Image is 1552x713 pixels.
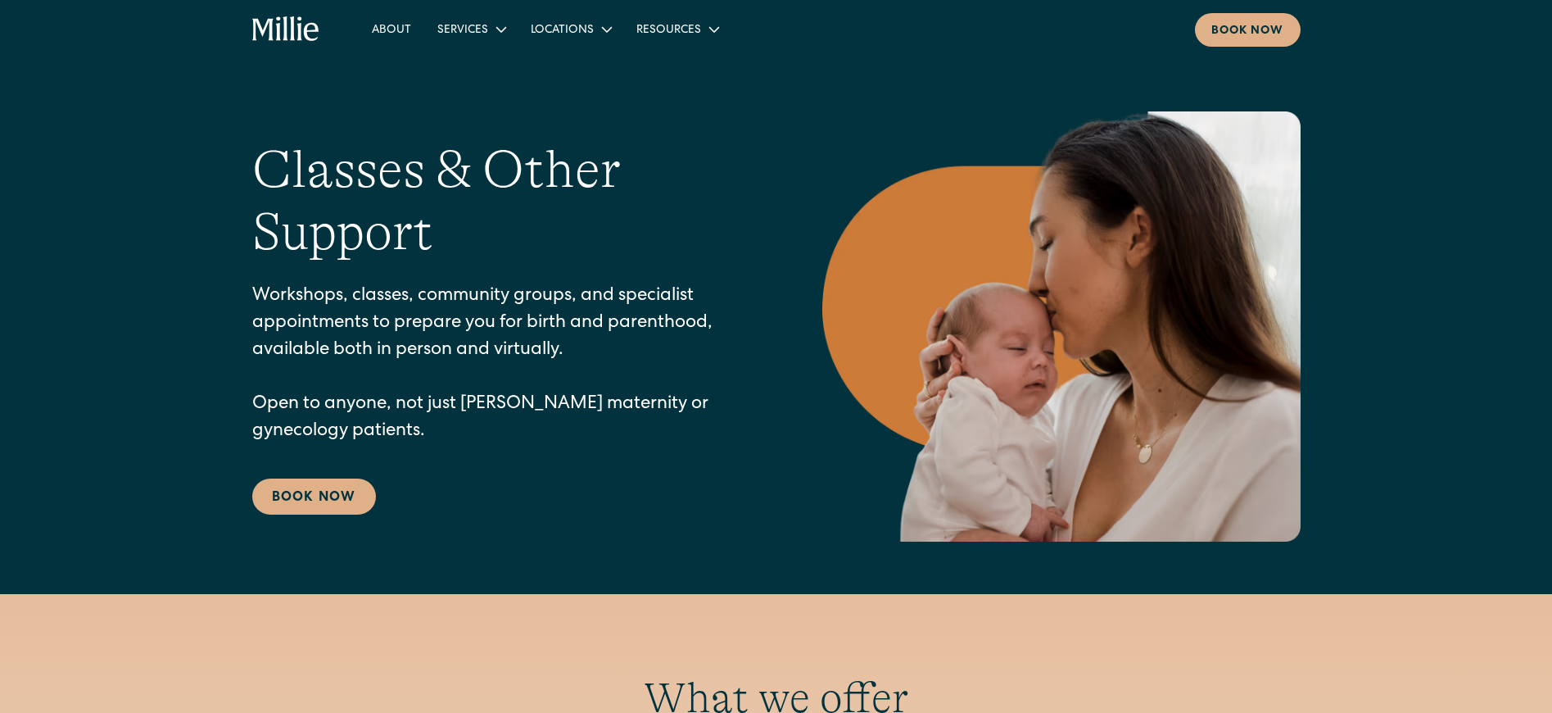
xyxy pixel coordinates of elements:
div: Resources [636,22,701,39]
p: Workshops, classes, community groups, and specialist appointments to prepare you for birth and pa... [252,284,757,446]
a: Book Now [252,479,376,515]
div: Services [424,16,518,43]
a: Book now [1195,13,1301,47]
h1: Classes & Other Support [252,139,757,265]
div: Resources [623,16,731,43]
div: Locations [518,16,623,43]
img: Mother kissing her newborn on the forehead, capturing a peaceful moment of love and connection in... [822,111,1301,542]
div: Locations [531,22,594,39]
a: About [359,16,424,43]
div: Services [437,22,488,39]
a: home [252,16,320,43]
div: Book now [1211,23,1284,40]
